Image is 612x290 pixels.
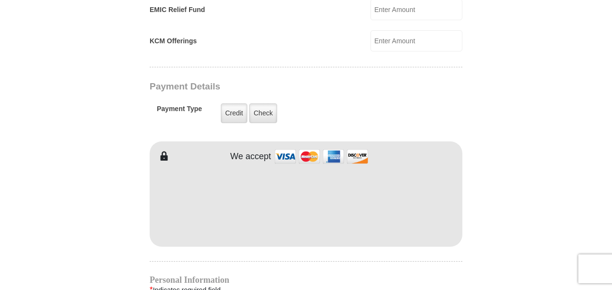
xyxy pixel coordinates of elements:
h4: We accept [230,151,271,162]
label: KCM Offerings [150,36,197,46]
input: Enter Amount [370,30,462,51]
h3: Payment Details [150,81,395,92]
label: Check [249,103,277,123]
h5: Payment Type [157,105,202,118]
h4: Personal Information [150,276,462,284]
label: Credit [221,103,247,123]
label: EMIC Relief Fund [150,5,205,15]
img: credit cards accepted [273,146,370,167]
